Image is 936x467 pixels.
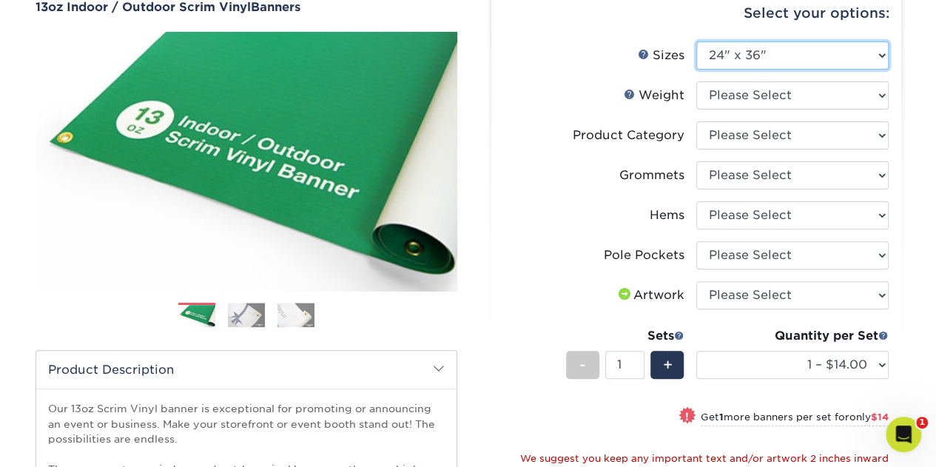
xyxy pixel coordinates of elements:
span: - [579,354,586,376]
div: Weight [624,87,684,104]
div: Artwork [616,286,684,304]
span: only [849,411,889,423]
div: Grommets [619,167,684,184]
div: Pole Pockets [604,246,684,264]
span: $14 [871,411,889,423]
span: + [662,354,672,376]
img: Banners 01 [178,303,215,329]
iframe: Intercom live chat [886,417,921,452]
div: Sets [566,327,684,345]
div: Hems [650,206,684,224]
span: 1 [916,417,928,429]
img: 13oz Indoor / Outdoor Scrim Vinyl 01 [36,16,457,307]
div: Product Category [573,127,684,144]
strong: 1 [719,411,724,423]
h2: Product Description [36,351,457,389]
div: Sizes [638,47,684,64]
small: Get more banners per set for [701,411,889,426]
div: Quantity per Set [696,327,889,345]
img: Banners 03 [277,303,314,327]
span: ! [685,409,689,424]
img: Banners 02 [228,303,265,327]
